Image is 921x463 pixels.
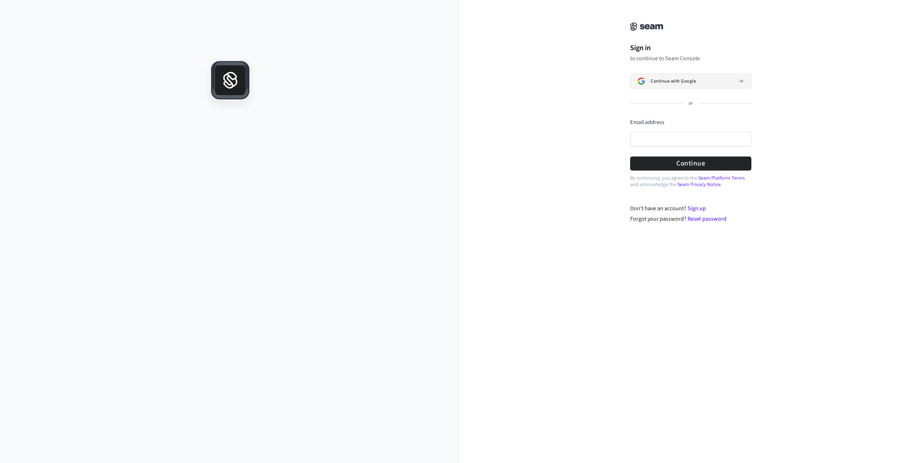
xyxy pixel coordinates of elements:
[688,215,726,223] a: Reset password
[630,22,663,31] img: Seam Console
[630,204,752,213] div: Don't have an account?
[630,175,751,188] p: By continuing, you agree to the and acknowledge the .
[651,78,696,84] span: Continue with Google
[698,175,745,182] a: Seam Platform Terms
[689,100,693,107] p: or
[630,118,664,126] label: Email address
[638,78,645,85] img: Sign in with Google
[630,74,751,89] button: Sign in with GoogleContinue with Google
[677,181,721,188] a: Seam Privacy Notice
[630,55,751,62] p: to continue to Seam Console
[688,204,706,212] a: Sign up
[630,43,751,53] h1: Sign in
[630,215,752,223] div: Forgot your password?
[630,156,751,171] button: Continue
